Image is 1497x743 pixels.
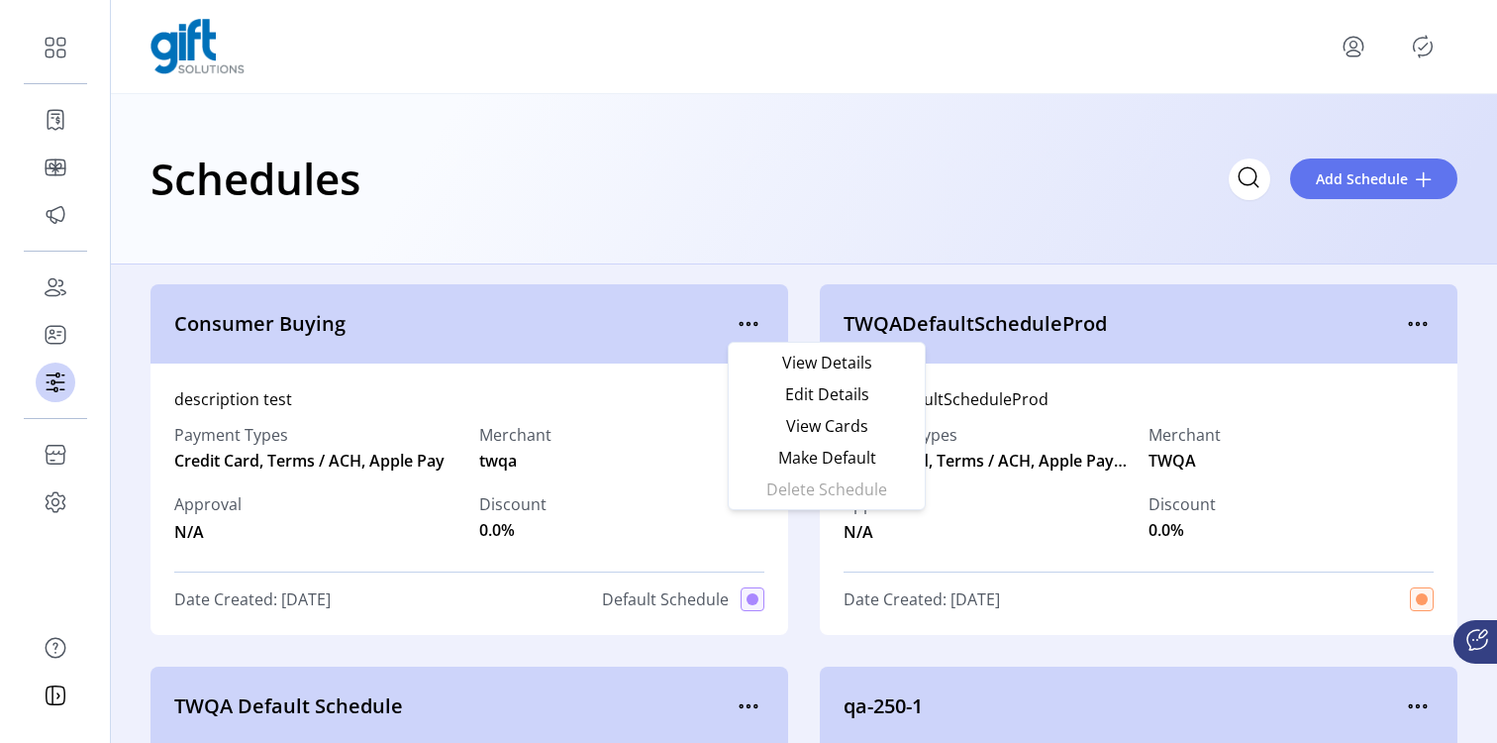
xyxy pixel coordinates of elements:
[844,587,1000,611] span: Date Created: [DATE]
[174,449,459,473] span: Credit Card, Terms / ACH, Apple Pay
[745,418,909,434] span: View Cards
[1148,449,1196,473] span: TWQA
[174,691,733,721] span: TWQA Default Schedule
[1338,31,1369,62] button: menu
[733,347,921,378] li: View Details
[733,378,921,410] li: Edit Details
[150,144,360,213] h1: Schedules
[733,690,764,722] button: menu
[1229,159,1270,200] input: Search
[1402,308,1434,340] button: menu
[1290,159,1457,199] button: Add Schedule
[745,450,909,466] span: Make Default
[733,410,921,442] li: View Cards
[174,423,459,447] label: Payment Types
[1316,168,1408,189] span: Add Schedule
[174,309,733,339] span: Consumer Buying
[844,516,911,544] span: N/A
[733,308,764,340] button: menu
[479,492,547,516] label: Discount
[844,423,1129,447] label: Payment Types
[479,449,517,473] span: twqa
[174,587,331,611] span: Date Created: [DATE]
[1402,690,1434,722] button: menu
[1148,518,1184,542] span: 0.0%
[150,19,245,74] img: logo
[1407,31,1439,62] button: Publisher Panel
[745,386,909,402] span: Edit Details
[844,387,1434,411] div: TWQADefaultScheduleProd
[844,309,1402,339] span: TWQADefaultScheduleProd
[479,423,551,447] label: Merchant
[602,587,729,611] span: Default Schedule
[733,442,921,474] li: Make Default
[174,387,764,411] div: description test
[174,492,242,516] span: Approval
[844,691,1402,721] span: qa-250-1
[174,516,242,544] span: N/A
[1148,492,1216,516] label: Discount
[1148,423,1221,447] label: Merchant
[745,355,909,371] span: View Details
[844,449,1129,473] span: Credit Card, Terms / ACH, Apple Pay, Google Pay
[479,518,515,542] span: 0.0%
